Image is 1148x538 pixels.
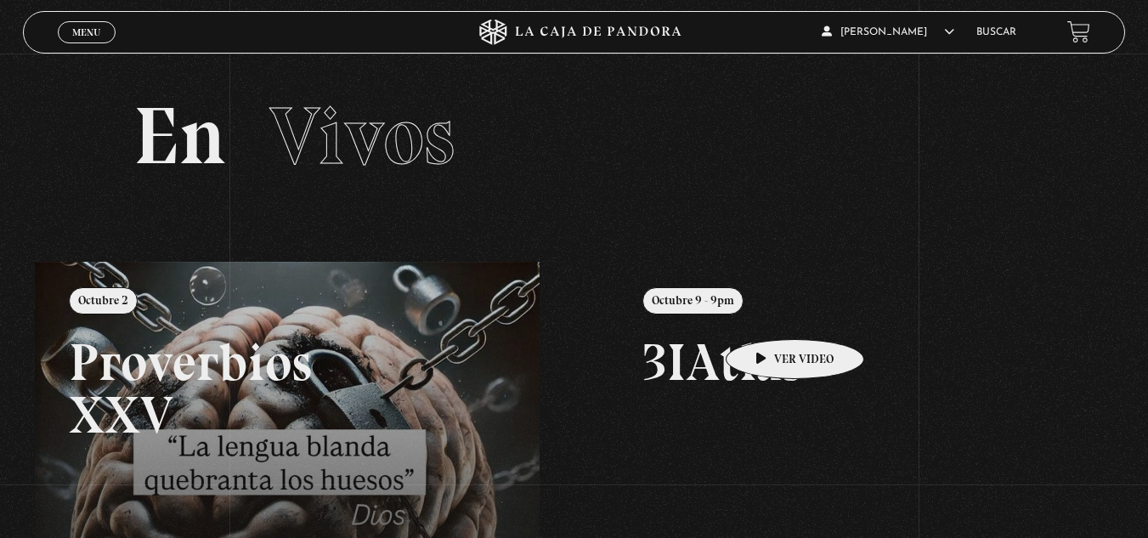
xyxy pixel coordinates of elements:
[976,27,1016,37] a: Buscar
[1067,20,1090,43] a: View your shopping cart
[822,27,954,37] span: [PERSON_NAME]
[66,41,106,53] span: Cerrar
[133,96,1015,177] h2: En
[72,27,100,37] span: Menu
[269,88,455,184] span: Vivos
